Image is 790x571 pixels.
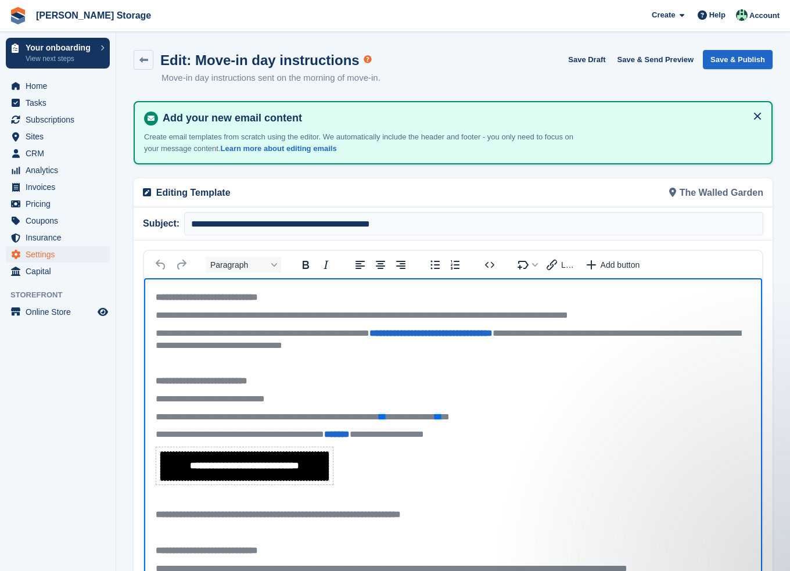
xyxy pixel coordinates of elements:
[6,95,110,111] a: menu
[26,78,95,94] span: Home
[6,229,110,246] a: menu
[143,217,184,231] span: Subject:
[144,131,580,154] p: Create email templates from scratch using the editor. We automatically include the header and foo...
[543,257,580,273] button: Insert link with variable
[581,257,645,273] button: Insert a call-to-action button
[156,186,446,200] p: Editing Template
[391,257,411,273] button: Align right
[652,9,675,21] span: Create
[26,44,95,52] p: Your onboarding
[6,162,110,178] a: menu
[350,257,370,273] button: Align left
[6,213,110,229] a: menu
[26,213,95,229] span: Coupons
[26,95,95,111] span: Tasks
[210,260,267,270] span: Paragraph
[9,7,27,24] img: stora-icon-8386f47178a22dfd0bd8f6a31ec36ba5ce8667c1dd55bd0f319d3a0aa187defe.svg
[26,112,95,128] span: Subscriptions
[6,145,110,161] a: menu
[480,257,500,273] button: Source code
[371,257,390,273] button: Align center
[6,304,110,320] a: menu
[561,260,576,270] span: Link
[26,162,95,178] span: Analytics
[453,178,770,207] div: The Walled Garden
[151,257,171,273] button: Undo
[26,229,95,246] span: Insurance
[6,128,110,145] a: menu
[6,263,110,279] a: menu
[221,144,337,153] a: Learn more about editing emails
[709,9,726,21] span: Help
[26,196,95,212] span: Pricing
[316,257,336,273] button: Italic
[446,257,465,273] button: Numbered list
[6,196,110,212] a: menu
[26,263,95,279] span: Capital
[26,128,95,145] span: Sites
[26,145,95,161] span: CRM
[26,304,95,320] span: Online Store
[296,257,315,273] button: Bold
[26,246,95,263] span: Settings
[206,257,281,273] button: Block Paragraph
[26,53,95,64] p: View next steps
[6,179,110,195] a: menu
[31,6,156,25] a: [PERSON_NAME] Storage
[703,50,773,69] button: Save & Publish
[26,179,95,195] span: Invoices
[6,38,110,69] a: Your onboarding View next steps
[96,305,110,319] a: Preview store
[6,246,110,263] a: menu
[563,50,610,69] button: Save Draft
[6,112,110,128] a: menu
[613,50,699,69] button: Save & Send Preview
[736,9,748,21] img: Nicholas Pain
[514,257,542,273] button: Insert merge tag
[160,52,360,68] h1: Edit: Move-in day instructions
[171,257,191,273] button: Redo
[6,78,110,94] a: menu
[158,112,762,125] h4: Add your new email content
[601,260,640,270] span: Add button
[425,257,445,273] button: Bullet list
[10,289,116,301] span: Storefront
[161,71,380,85] p: Move-in day instructions sent on the morning of move-in.
[749,10,780,21] span: Account
[362,54,373,64] div: Tooltip anchor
